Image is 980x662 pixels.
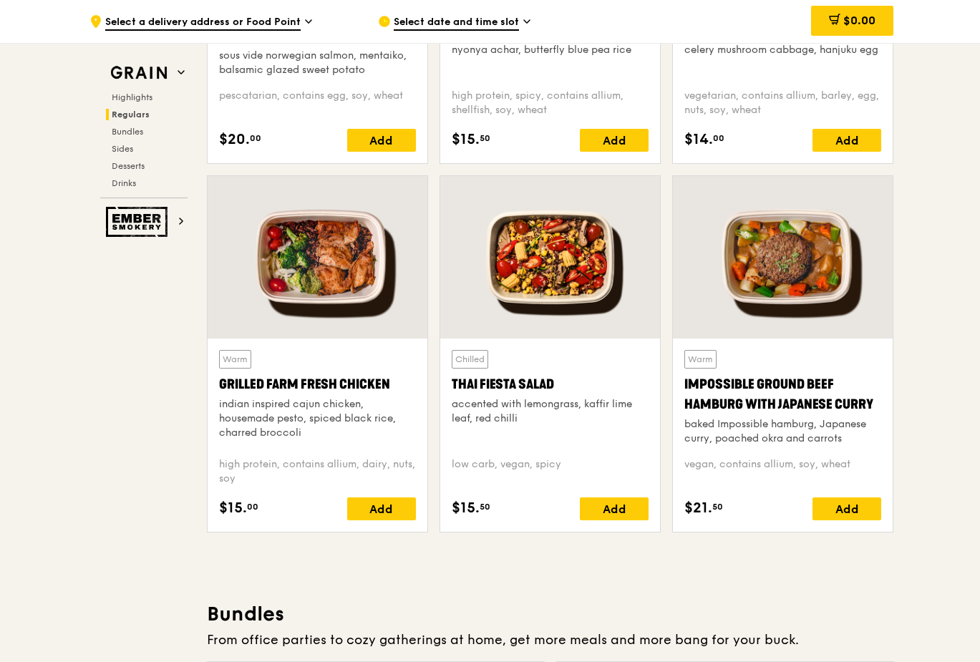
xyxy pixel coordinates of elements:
[684,457,881,486] div: vegan, contains allium, soy, wheat
[394,15,519,31] span: Select date and time slot
[452,129,480,150] span: $15.
[684,129,713,150] span: $14.
[207,630,894,650] div: From office parties to cozy gatherings at home, get more meals and more bang for your buck.
[684,29,881,57] div: basil scented multigrain rice, braised celery mushroom cabbage, hanjuku egg
[219,350,251,369] div: Warm
[219,129,250,150] span: $20.
[112,127,143,137] span: Bundles
[684,417,881,446] div: baked Impossible hamburg, Japanese curry, poached okra and carrots
[452,374,649,394] div: Thai Fiesta Salad
[219,89,416,117] div: pescatarian, contains egg, soy, wheat
[105,15,301,31] span: Select a delivery address or Food Point
[219,49,416,77] div: sous vide norwegian salmon, mentaiko, balsamic glazed sweet potato
[112,109,150,120] span: Regulars
[684,350,717,369] div: Warm
[219,457,416,486] div: high protein, contains allium, dairy, nuts, soy
[684,497,712,519] span: $21.
[347,129,416,152] div: Add
[580,497,649,520] div: Add
[452,497,480,519] span: $15.
[580,129,649,152] div: Add
[452,397,649,426] div: accented with lemongrass, kaffir lime leaf, red chilli
[712,501,723,512] span: 50
[347,497,416,520] div: Add
[480,501,490,512] span: 50
[247,501,258,512] span: 00
[106,60,172,86] img: Grain web logo
[219,374,416,394] div: Grilled Farm Fresh Chicken
[112,144,133,154] span: Sides
[452,457,649,486] div: low carb, vegan, spicy
[112,178,136,188] span: Drinks
[219,497,247,519] span: $15.
[452,89,649,117] div: high protein, spicy, contains allium, shellfish, soy, wheat
[207,601,894,627] h3: Bundles
[843,14,875,27] span: $0.00
[452,29,649,57] div: housemade sambal marinated chicken, nyonya achar, butterfly blue pea rice
[112,92,152,102] span: Highlights
[112,161,145,171] span: Desserts
[219,397,416,440] div: indian inspired cajun chicken, housemade pesto, spiced black rice, charred broccoli
[480,132,490,144] span: 50
[812,129,881,152] div: Add
[250,132,261,144] span: 00
[106,207,172,237] img: Ember Smokery web logo
[812,497,881,520] div: Add
[684,374,881,414] div: Impossible Ground Beef Hamburg with Japanese Curry
[684,89,881,117] div: vegetarian, contains allium, barley, egg, nuts, soy, wheat
[713,132,724,144] span: 00
[452,350,488,369] div: Chilled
